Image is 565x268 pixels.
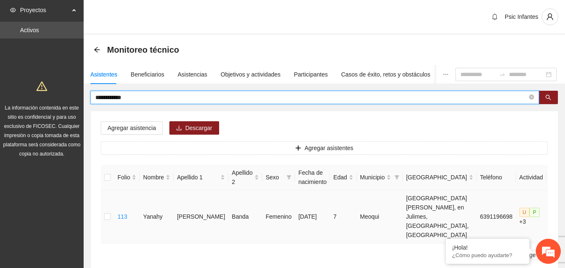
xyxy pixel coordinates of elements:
span: close-circle [529,94,534,100]
span: Apellido 2 [232,168,253,186]
th: Fecha de nacimiento [295,165,330,190]
td: [DATE] [295,190,330,243]
button: bell [488,10,501,23]
th: Municipio [357,165,403,190]
td: Banda [228,190,262,243]
span: Nombre [143,173,164,182]
button: Agregar asistencia [101,121,163,135]
span: P [529,208,539,217]
td: 6391196698 [477,190,516,243]
div: ¡Hola! [452,244,523,251]
span: La información contenida en este sitio es confidencial y para uso exclusivo de FICOSEC. Cualquier... [3,105,81,157]
span: U [519,208,530,217]
div: Asistentes [90,70,118,79]
span: Sexo [266,173,283,182]
span: to [499,71,506,78]
div: Asistencias [178,70,207,79]
td: [GEOGRAPHIC_DATA][PERSON_NAME], en Julimes, [GEOGRAPHIC_DATA], [GEOGRAPHIC_DATA] [403,190,477,243]
td: [PERSON_NAME] [174,190,228,243]
span: Descargar [185,123,212,133]
span: Monitoreo técnico [107,43,179,56]
span: filter [286,175,291,180]
th: Colonia [403,165,477,190]
button: user [542,8,558,25]
th: Nombre [140,165,174,190]
a: 113 [118,213,127,220]
button: search [539,91,558,104]
th: Edad [330,165,357,190]
td: Meoqui [357,190,403,243]
span: plus [295,145,301,152]
div: Back [94,46,100,54]
th: Apellido 1 [174,165,228,190]
span: Agregar asistentes [304,143,353,153]
span: warning [36,81,47,92]
th: Actividad [516,165,547,190]
span: arrow-left [94,46,100,53]
th: Folio [114,165,140,190]
span: Folio [118,173,130,182]
button: plusAgregar asistentes [101,141,548,155]
button: downloadDescargar [169,121,219,135]
span: filter [285,171,293,184]
td: 7 [330,190,357,243]
span: Municipio [360,173,385,182]
td: Femenino [262,190,295,243]
span: Edad [333,173,347,182]
span: Proyectos [20,2,69,18]
span: Psic Infantes [505,13,538,20]
span: search [545,94,551,101]
span: download [176,125,182,132]
td: +3 [516,190,547,243]
th: Teléfono [477,165,516,190]
span: eye [10,7,16,13]
span: Apellido 1 [177,173,219,182]
td: Yanahy [140,190,174,243]
div: Objetivos y actividades [221,70,281,79]
button: ellipsis [436,65,455,84]
span: close-circle [529,94,534,102]
span: ellipsis [443,71,449,77]
span: [GEOGRAPHIC_DATA] [406,173,467,182]
span: swap-right [499,71,506,78]
span: filter [394,175,399,180]
span: filter [393,171,401,184]
span: user [542,13,558,20]
div: Participantes [294,70,328,79]
span: Agregar asistencia [107,123,156,133]
div: Beneficiarios [131,70,164,79]
a: Activos [20,27,39,33]
div: Casos de éxito, retos y obstáculos [341,70,430,79]
span: bell [488,13,501,20]
th: Apellido 2 [228,165,262,190]
p: ¿Cómo puedo ayudarte? [452,252,523,258]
